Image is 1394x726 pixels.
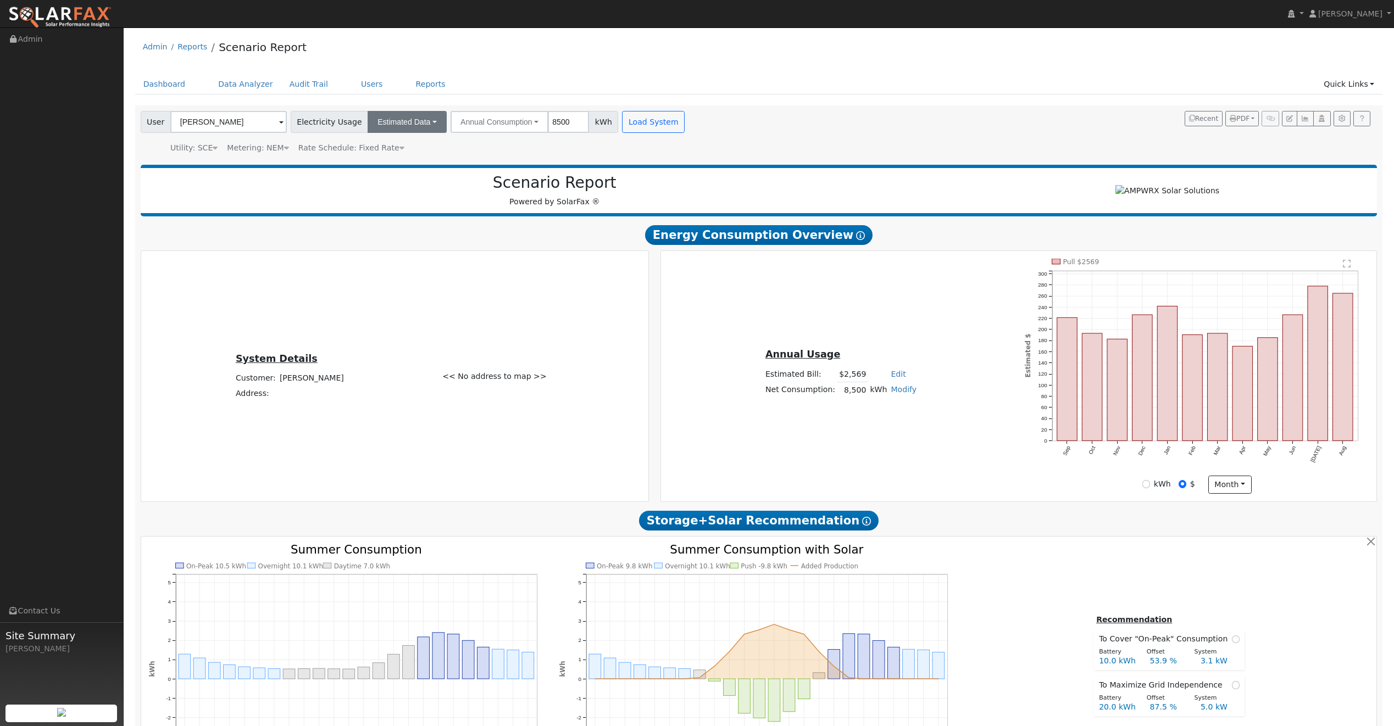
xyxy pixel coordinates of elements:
[907,677,911,681] circle: onclick=""
[166,695,171,701] text: -1
[1093,694,1141,703] div: Battery
[649,667,661,679] rect: onclick=""
[168,656,170,662] text: 1
[1044,438,1047,444] text: 0
[1318,9,1382,18] span: [PERSON_NAME]
[763,382,837,398] td: Net Consumption:
[645,225,873,245] span: Energy Consumption Overview
[1213,445,1222,456] text: Mar
[210,74,281,94] a: Data Analyzer
[634,664,646,679] rect: onclick=""
[253,668,265,679] rect: onclick=""
[1041,393,1048,399] text: 80
[1208,333,1228,441] rect: onclick=""
[403,645,415,679] rect: onclick=""
[258,562,323,570] text: Overnight 10.1 kWh
[1024,334,1032,378] text: Estimated $
[670,543,863,556] text: Summer Consumption with Solar
[588,111,618,133] span: kWh
[798,679,810,699] rect: onclick=""
[724,679,736,696] rect: onclick=""
[578,656,581,662] text: 1
[1195,655,1246,667] div: 3.1 kW
[828,650,840,679] rect: onclick=""
[146,174,963,208] div: Powered by SolarFax ®
[783,679,795,712] rect: onclick=""
[492,649,504,679] rect: onclick=""
[891,370,906,378] a: Edit
[1190,478,1195,490] label: $
[234,386,277,401] td: Address:
[135,74,194,94] a: Dashboard
[843,634,855,679] rect: onclick=""
[868,382,889,398] td: kWh
[437,259,647,494] div: << No address to map >>
[408,74,454,94] a: Reports
[856,231,865,240] i: Show Help
[1063,258,1099,266] text: Pull $2569
[1163,445,1172,455] text: Jan
[1082,333,1102,441] rect: onclick=""
[227,142,288,154] div: Metering: NEM
[1093,647,1141,657] div: Battery
[1112,445,1121,456] text: Nov
[1115,185,1219,197] img: AMPWRX Solar Solutions
[1038,282,1047,288] text: 280
[1283,315,1303,440] rect: onclick=""
[932,652,945,679] rect: onclick=""
[373,663,385,679] rect: onclick=""
[578,579,581,585] text: 5
[179,654,191,679] rect: onclick=""
[1308,286,1328,441] rect: onclick=""
[593,677,597,681] circle: onclick=""
[604,658,616,679] rect: onclick=""
[578,637,581,643] text: 2
[578,599,581,605] text: 4
[1038,326,1047,332] text: 200
[1038,371,1047,377] text: 120
[813,673,825,679] rect: onclick=""
[891,385,917,394] a: Modify
[1038,349,1047,355] text: 160
[166,714,171,721] text: -2
[921,677,926,681] circle: onclick=""
[772,622,776,627] circle: onclick=""
[1353,111,1370,126] a: Help Link
[236,353,318,364] u: System Details
[1038,338,1047,344] text: 180
[578,618,581,624] text: 3
[622,111,685,133] button: Load System
[597,562,653,570] text: On-Peak 9.8 kWh
[447,634,459,679] rect: onclick=""
[1188,694,1236,703] div: System
[358,667,370,679] rect: onclick=""
[1179,480,1186,488] input: $
[576,714,581,721] text: -2
[432,633,445,679] rect: onclick=""
[668,677,672,681] circle: onclick=""
[291,111,368,133] span: Electricity Usage
[578,676,581,682] text: 0
[298,143,404,152] span: Alias: None
[741,562,788,570] text: Push -9.8 kWh
[238,667,250,679] rect: onclick=""
[328,669,340,679] rect: onclick=""
[1144,655,1195,667] div: 53.9 %
[57,708,66,717] img: retrieve
[507,650,519,679] rect: onclick=""
[638,677,642,681] circle: onclick=""
[1288,445,1297,455] text: Jun
[1038,304,1047,310] text: 240
[152,174,957,192] h2: Scenario Report
[936,677,941,681] circle: onclick=""
[1144,701,1195,713] div: 87.5 %
[1225,111,1259,126] button: PDF
[5,628,118,643] span: Site Summary
[1297,111,1314,126] button: Multi-Series Graph
[576,695,581,701] text: -1
[462,640,474,679] rect: onclick=""
[1230,115,1249,122] span: PDF
[862,677,866,681] circle: onclick=""
[1334,111,1351,126] button: Settings
[1132,315,1153,440] rect: onclick=""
